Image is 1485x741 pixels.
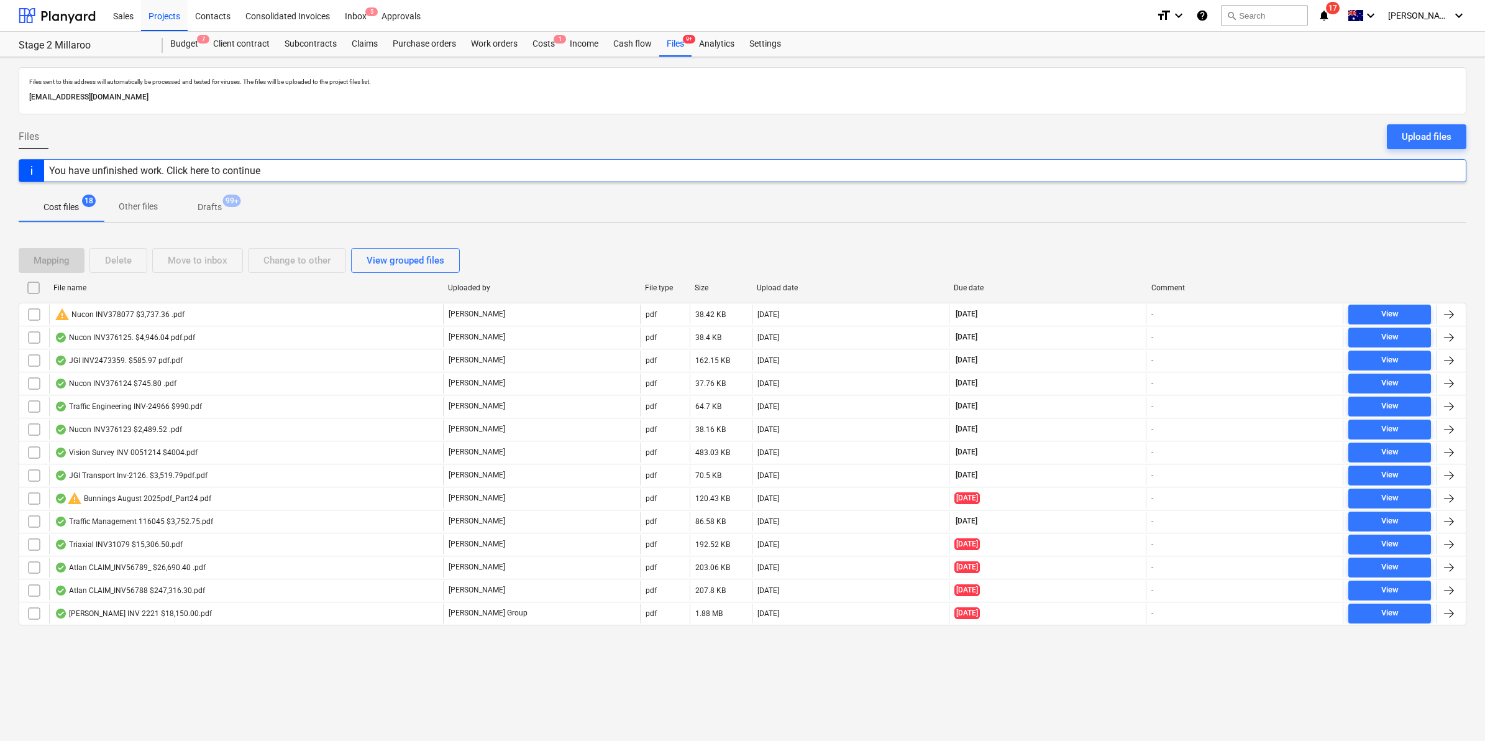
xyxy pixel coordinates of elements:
[344,32,385,57] div: Claims
[646,356,657,365] div: pdf
[695,494,730,503] div: 120.43 KB
[695,333,721,342] div: 38.4 KB
[1381,353,1399,367] div: View
[1151,586,1153,595] div: -
[1151,425,1153,434] div: -
[55,563,67,573] div: OCR finished
[1348,328,1431,347] button: View
[1388,11,1450,21] span: [PERSON_NAME]
[449,539,505,550] p: [PERSON_NAME]
[1227,11,1236,21] span: search
[1381,606,1399,620] div: View
[1451,8,1466,23] i: keyboard_arrow_down
[1348,351,1431,370] button: View
[954,516,979,527] span: [DATE]
[1381,583,1399,597] div: View
[695,563,730,572] div: 203.06 KB
[954,492,980,504] span: [DATE]
[55,307,185,322] div: Nucon INV378077 $3,737.36 .pdf
[163,32,206,57] div: Budget
[954,283,1141,292] div: Due date
[29,91,1456,104] p: [EMAIL_ADDRESS][DOMAIN_NAME]
[646,540,657,549] div: pdf
[646,586,657,595] div: pdf
[385,32,464,57] div: Purchase orders
[1151,283,1338,292] div: Comment
[206,32,277,57] a: Client contract
[695,586,726,595] div: 207.8 KB
[757,425,779,434] div: [DATE]
[695,448,730,457] div: 483.03 KB
[55,356,183,366] div: JGI INV2473359. $585.97 pdf.pdf
[55,609,212,619] div: [PERSON_NAME] INV 2221 $18,150.00.pdf
[1381,537,1399,551] div: View
[646,517,657,526] div: pdf
[197,35,209,44] span: 7
[695,283,747,292] div: Size
[449,608,528,619] p: [PERSON_NAME] Group
[954,309,979,320] span: [DATE]
[757,283,944,292] div: Upload date
[757,609,779,618] div: [DATE]
[55,540,183,550] div: Triaxial INV31079 $15,306.50.pdf
[646,333,657,342] div: pdf
[449,355,505,366] p: [PERSON_NAME]
[742,32,788,57] a: Settings
[55,517,213,527] div: Traffic Management 116045 $3,752.75.pdf
[464,32,525,57] div: Work orders
[646,494,657,503] div: pdf
[562,32,606,57] a: Income
[659,32,692,57] a: Files9+
[1151,333,1153,342] div: -
[55,379,176,389] div: Nucon INV376124 $745.80 .pdf
[1196,8,1209,23] i: Knowledge base
[1363,8,1378,23] i: keyboard_arrow_down
[55,333,195,343] div: Nucon INV376125. $4,946.04 pdf.pdf
[954,401,979,412] span: [DATE]
[29,78,1456,86] p: Files sent to this address will automatically be processed and tested for viruses. The files will...
[757,356,779,365] div: [DATE]
[449,493,505,504] p: [PERSON_NAME]
[1221,5,1308,26] button: Search
[1156,8,1171,23] i: format_size
[692,32,742,57] a: Analytics
[954,470,979,481] span: [DATE]
[1381,422,1399,436] div: View
[954,424,979,435] span: [DATE]
[448,283,635,292] div: Uploaded by
[55,425,182,435] div: Nucon INV376123 $2,489.52 .pdf
[55,448,198,458] div: Vision Survey INV 0051214 $4004.pdf
[1151,356,1153,365] div: -
[659,32,692,57] div: Files
[449,585,505,596] p: [PERSON_NAME]
[449,309,505,320] p: [PERSON_NAME]
[277,32,344,57] a: Subcontracts
[954,378,979,389] span: [DATE]
[49,165,260,177] div: You have unfinished work. Click here to continue
[1151,494,1153,503] div: -
[55,307,70,322] span: warning
[954,538,980,550] span: [DATE]
[1151,517,1153,526] div: -
[954,447,979,458] span: [DATE]
[198,201,222,214] p: Drafts
[55,517,67,527] div: OCR finished
[449,562,505,573] p: [PERSON_NAME]
[449,447,505,458] p: [PERSON_NAME]
[645,283,685,292] div: File type
[646,425,657,434] div: pdf
[646,563,657,572] div: pdf
[695,540,730,549] div: 192.52 KB
[525,32,562,57] a: Costs1
[163,32,206,57] a: Budget7
[683,35,695,44] span: 9+
[606,32,659,57] a: Cash flow
[954,607,980,619] span: [DATE]
[1151,609,1153,618] div: -
[1348,581,1431,601] button: View
[1381,468,1399,482] div: View
[1171,8,1186,23] i: keyboard_arrow_down
[67,491,82,506] span: warning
